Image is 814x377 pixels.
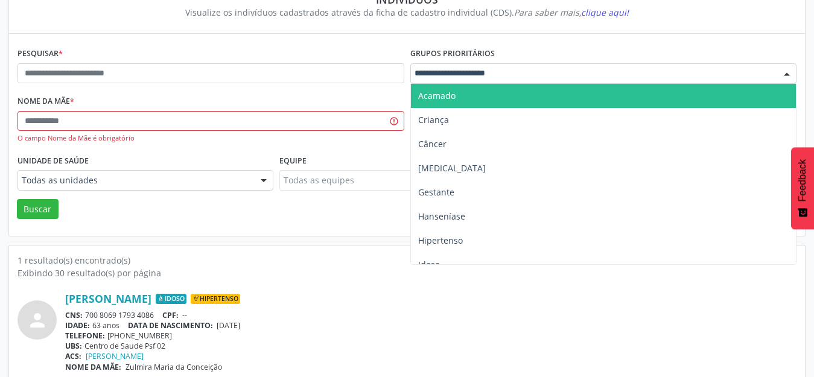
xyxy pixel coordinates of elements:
label: Unidade de saúde [17,151,89,170]
span: clique aqui! [581,7,629,18]
a: [PERSON_NAME] [65,292,151,305]
span: ACS: [65,351,81,361]
div: Centro de Saude Psf 02 [65,341,797,351]
label: Nome da mãe [17,92,74,111]
span: Acamado [418,90,456,101]
div: 1 resultado(s) encontrado(s) [17,254,797,267]
span: Idoso [156,294,186,305]
div: 700 8069 1793 4086 [65,310,797,320]
i: Para saber mais, [514,7,629,18]
span: Criança [418,114,449,125]
span: Hipertenso [191,294,240,305]
span: IDADE: [65,320,90,331]
button: Buscar [17,199,59,220]
span: -- [182,310,187,320]
span: UBS: [65,341,82,351]
div: Exibindo 30 resultado(s) por página [17,267,797,279]
span: [DATE] [217,320,240,331]
span: Gestante [418,186,454,198]
span: [MEDICAL_DATA] [418,162,486,174]
div: Visualize os indivíduos cadastrados através da ficha de cadastro individual (CDS). [26,6,788,19]
a: [PERSON_NAME] [86,351,144,361]
div: 63 anos [65,320,797,331]
span: Hipertenso [418,235,463,246]
label: Equipe [279,151,307,170]
span: Todas as unidades [22,174,249,186]
span: DATA DE NASCIMENTO: [128,320,213,331]
label: Pesquisar [17,45,63,63]
span: Zulmira Maria da Conceição [126,362,222,372]
div: O campo Nome da Mãe é obrigatório [17,133,404,144]
span: Câncer [418,138,447,150]
button: Feedback - Mostrar pesquisa [791,147,814,229]
span: Hanseníase [418,211,465,222]
span: NOME DA MÃE: [65,362,121,372]
label: Grupos prioritários [410,45,495,63]
i: person [27,309,48,331]
span: TELEFONE: [65,331,105,341]
div: [PHONE_NUMBER] [65,331,797,341]
span: CPF: [162,310,179,320]
span: CNS: [65,310,83,320]
span: Idoso [418,259,440,270]
span: Feedback [797,159,808,201]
